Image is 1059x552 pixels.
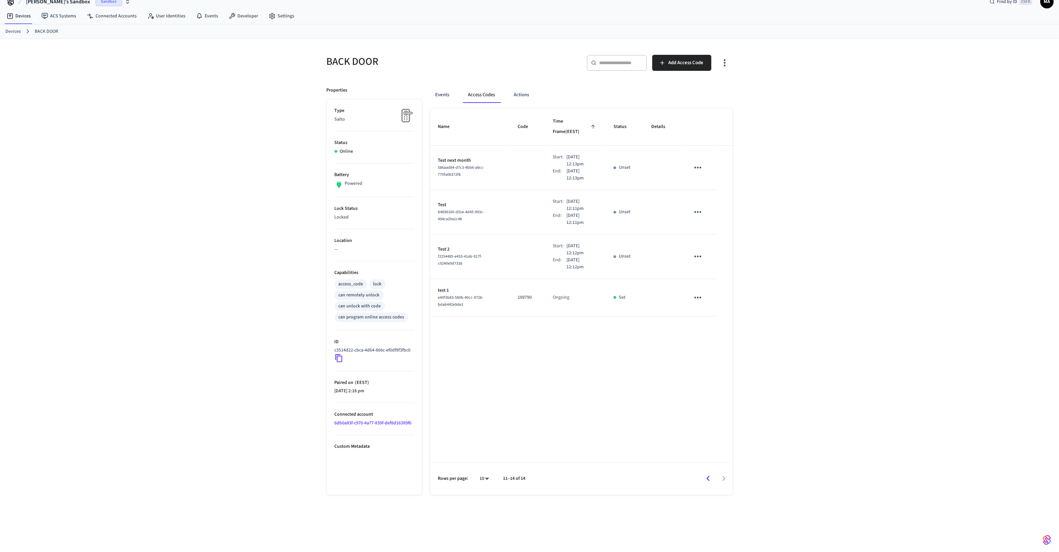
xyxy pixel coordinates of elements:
[509,87,535,103] button: Actions
[553,257,567,271] div: End:
[223,10,263,22] a: Developer
[553,154,567,168] div: Start:
[438,246,502,253] p: Test 2
[339,292,380,299] div: can remotely unlock
[518,294,537,301] p: 189790
[566,257,597,271] p: [DATE] 12:12pm
[613,122,635,132] span: Status
[1043,535,1051,545] img: SeamLogoGradient.69752ec5.svg
[545,279,605,316] td: Ongoing
[652,55,711,71] button: Add Access Code
[335,420,412,426] a: 6db0a83f-c970-4a77-839f-def8d16389f6
[339,281,363,288] div: access_code
[345,180,362,187] p: Powered
[335,347,411,354] p: c3514d22-cbca-4d64-866c-ef0df8f3fbc0
[36,10,81,22] a: ACS Systems
[619,253,631,260] p: Unset
[700,471,716,487] button: Go to previous page
[651,122,674,132] span: Details
[5,28,21,35] a: Devices
[335,269,414,276] p: Capabilities
[335,338,414,346] p: ID
[553,168,567,182] div: End:
[438,165,485,177] span: 586aad84-d7c3-4bb6-a6cc-770fa06372f8
[354,379,369,386] span: ( EEST )
[142,10,191,22] a: User Identities
[619,209,631,216] p: Unset
[327,55,526,68] h5: BACK DOOR
[566,243,597,257] p: [DATE] 12:12pm
[503,475,526,482] p: 11–14 of 14
[335,171,414,178] p: Battery
[339,303,381,310] div: can unlock with code
[566,168,597,182] p: [DATE] 12:13pm
[335,388,414,395] p: [DATE] 2:18 pm
[430,87,455,103] button: Events
[263,10,300,22] a: Settings
[335,205,414,212] p: Lock Status
[373,281,382,288] div: lock
[430,108,733,316] table: sticky table
[566,154,597,168] p: [DATE] 12:13pm
[438,157,502,164] p: Test next month
[430,87,733,103] div: ant example
[81,10,142,22] a: Connected Accounts
[518,122,537,132] span: Code
[335,379,414,386] p: Paired on
[463,87,501,103] button: Access Codes
[335,443,414,450] p: Custom Metadata
[566,198,597,212] p: [DATE] 12:11pm
[327,87,348,94] p: Properties
[553,212,567,226] div: End:
[438,475,469,482] p: Rows per page:
[438,287,502,294] p: test 1
[619,164,631,171] p: Unset
[438,295,484,307] span: e40f3b83-580b-40cc-972b-bdab442e9de1
[340,148,353,155] p: Online
[619,294,626,301] p: Set
[335,116,414,123] p: Salto
[335,411,414,418] p: Connected account
[1,10,36,22] a: Devices
[397,107,414,124] img: Placeholder Lock Image
[438,201,502,209] p: Test
[191,10,223,22] a: Events
[553,198,567,212] div: Start:
[566,212,597,226] p: [DATE] 12:11pm
[35,28,58,35] a: BACK DOOR
[335,107,414,114] p: Type
[438,254,483,266] span: f2254485-e433-41eb-917f-c0240e9d7338
[553,116,597,137] span: Time Frame(EEST)
[335,246,414,253] p: —
[339,314,404,321] div: can program online access codes
[438,209,485,222] span: b4696160-d31e-4d45-993c-494ca20a1c4b
[668,58,703,67] span: Add Access Code
[335,237,414,244] p: Location
[553,243,567,257] div: Start:
[438,122,459,132] span: Name
[477,474,493,484] div: 10
[335,139,414,146] p: Status
[335,214,414,221] p: Locked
